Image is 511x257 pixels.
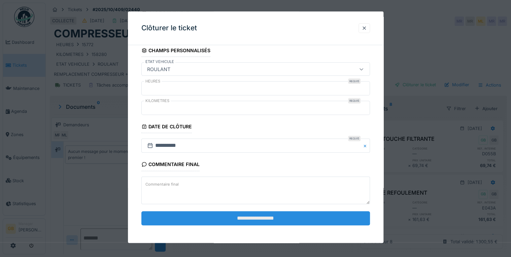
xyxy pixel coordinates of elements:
div: ROULANT [144,66,173,73]
div: Requis [348,136,361,141]
div: Date de clôture [141,122,192,133]
div: Commentaire final [141,160,200,171]
button: Close [363,139,370,153]
div: Requis [348,79,361,84]
label: HEURES [144,79,162,85]
div: Requis [348,98,361,104]
label: Commentaire final [144,180,180,189]
h3: Clôturer le ticket [141,24,197,32]
label: KILOMETRES [144,98,171,104]
div: Champs personnalisés [141,46,211,57]
label: ETAT VEHICULE [144,59,175,65]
